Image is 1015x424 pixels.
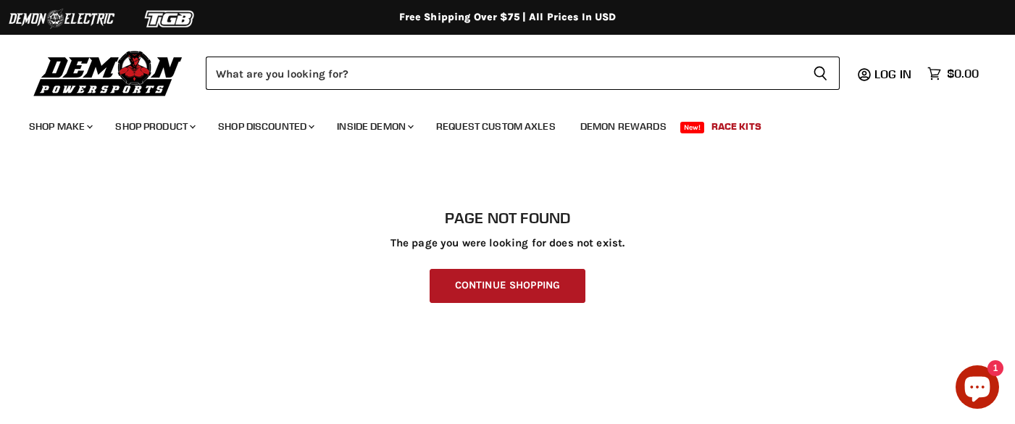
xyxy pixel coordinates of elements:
a: Demon Rewards [569,112,677,141]
a: Shop Product [104,112,204,141]
img: Demon Powersports [29,47,188,99]
a: Request Custom Axles [425,112,567,141]
a: Shop Discounted [207,112,323,141]
img: TGB Logo 2 [116,5,225,33]
inbox-online-store-chat: Shopify online store chat [951,365,1003,412]
p: The page you were looking for does not exist. [29,237,986,249]
a: Continue Shopping [430,269,585,303]
span: $0.00 [947,67,979,80]
a: Log in [868,67,920,80]
a: Race Kits [701,112,772,141]
button: Search [801,57,840,90]
h1: Page not found [29,209,986,227]
a: $0.00 [920,63,986,84]
ul: Main menu [18,106,975,141]
span: New! [680,122,705,133]
input: Search [206,57,801,90]
a: Shop Make [18,112,101,141]
span: Log in [874,67,911,81]
img: Demon Electric Logo 2 [7,5,116,33]
form: Product [206,57,840,90]
a: Inside Demon [326,112,422,141]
